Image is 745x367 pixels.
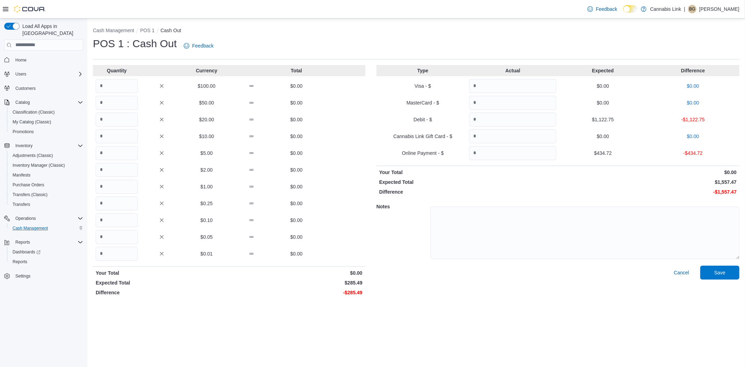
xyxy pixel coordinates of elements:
[7,247,86,257] a: Dashboards
[13,56,83,64] span: Home
[7,170,86,180] button: Manifests
[96,289,228,296] p: Difference
[649,133,737,140] p: $0.00
[15,57,27,63] span: Home
[559,99,647,106] p: $0.00
[10,248,83,256] span: Dashboards
[649,150,737,157] p: -$434.72
[10,108,58,116] a: Classification (Classic)
[275,116,317,123] p: $0.00
[185,99,228,106] p: $50.00
[161,28,181,33] button: Cash Out
[275,133,317,140] p: $0.00
[10,128,83,136] span: Promotions
[10,248,43,256] a: Dashboards
[185,233,228,240] p: $0.05
[559,150,647,157] p: $434.72
[559,133,647,140] p: $0.00
[379,116,467,123] p: Debit - $
[10,258,30,266] a: Reports
[1,55,86,65] button: Home
[649,82,737,89] p: $0.00
[13,98,83,107] span: Catalog
[13,129,34,135] span: Promotions
[13,142,35,150] button: Inventory
[275,217,317,224] p: $0.00
[469,79,556,93] input: Quantity
[649,99,737,106] p: $0.00
[10,200,83,209] span: Transfers
[1,271,86,281] button: Settings
[96,96,138,110] input: Quantity
[185,250,228,257] p: $0.01
[13,56,29,64] a: Home
[10,151,56,160] a: Adjustments (Classic)
[14,6,45,13] img: Cova
[275,99,317,106] p: $0.00
[15,216,36,221] span: Operations
[13,172,30,178] span: Manifests
[185,82,228,89] p: $100.00
[7,200,86,209] button: Transfers
[688,5,696,13] div: Blake Giesbrecht
[559,82,647,89] p: $0.00
[10,181,47,189] a: Purchase Orders
[10,108,83,116] span: Classification (Classic)
[93,27,739,35] nav: An example of EuiBreadcrumbs
[15,86,36,91] span: Customers
[1,98,86,107] button: Catalog
[10,118,54,126] a: My Catalog (Classic)
[379,67,467,74] p: Type
[10,190,83,199] span: Transfers (Classic)
[379,179,557,186] p: Expected Total
[377,200,429,214] h5: Notes
[15,71,26,77] span: Users
[275,250,317,257] p: $0.00
[10,190,50,199] a: Transfers (Classic)
[7,151,86,160] button: Adjustments (Classic)
[185,133,228,140] p: $10.00
[96,279,228,286] p: Expected Total
[699,5,739,13] p: [PERSON_NAME]
[7,180,86,190] button: Purchase Orders
[379,150,467,157] p: Online Payment - $
[650,5,681,13] p: Cannabis Link
[1,69,86,79] button: Users
[469,113,556,127] input: Quantity
[275,166,317,173] p: $0.00
[379,99,467,106] p: MasterCard - $
[559,188,737,195] p: -$1,557.47
[93,28,134,33] button: Cash Management
[15,239,30,245] span: Reports
[96,180,138,194] input: Quantity
[96,213,138,227] input: Quantity
[674,269,689,276] span: Cancel
[1,141,86,151] button: Inventory
[469,129,556,143] input: Quantity
[13,214,39,223] button: Operations
[1,214,86,223] button: Operations
[96,196,138,210] input: Quantity
[185,116,228,123] p: $20.00
[623,5,638,13] input: Dark Mode
[684,5,685,13] p: |
[1,237,86,247] button: Reports
[185,183,228,190] p: $1.00
[469,96,556,110] input: Quantity
[96,163,138,177] input: Quantity
[275,200,317,207] p: $0.00
[10,224,51,232] a: Cash Management
[13,84,38,93] a: Customers
[96,113,138,127] input: Quantity
[10,118,83,126] span: My Catalog (Classic)
[10,128,37,136] a: Promotions
[649,116,737,123] p: -$1,122.75
[13,142,83,150] span: Inventory
[275,150,317,157] p: $0.00
[7,190,86,200] button: Transfers (Classic)
[13,259,27,265] span: Reports
[15,100,30,105] span: Catalog
[10,200,33,209] a: Transfers
[7,127,86,137] button: Promotions
[13,109,55,115] span: Classification (Classic)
